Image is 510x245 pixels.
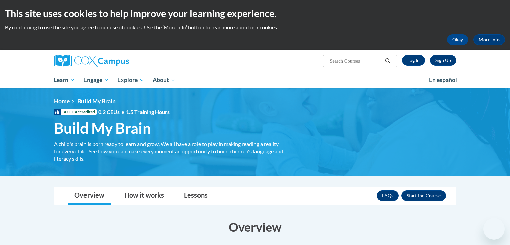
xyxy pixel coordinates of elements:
[54,140,285,162] div: A child's brain is born ready to learn and grow. We all have a role to play in making reading a r...
[54,119,151,137] span: Build My Brain
[54,218,456,235] h3: Overview
[79,72,113,88] a: Engage
[153,76,175,84] span: About
[68,187,111,205] a: Overview
[402,55,425,66] a: Log In
[5,7,505,20] h2: This site uses cookies to help improve your learning experience.
[401,190,446,201] button: Enroll
[98,108,170,116] span: 0.2 CEUs
[429,76,457,83] span: En español
[177,187,214,205] a: Lessons
[424,73,461,87] a: En español
[54,109,97,115] span: IACET Accredited
[383,57,393,65] button: Search
[148,72,180,88] a: About
[117,76,144,84] span: Explore
[50,72,79,88] a: Learn
[83,76,109,84] span: Engage
[118,187,171,205] a: How it works
[483,218,505,240] iframe: Button to launch messaging window
[54,55,129,67] img: Cox Campus
[126,109,170,115] span: 1.5 Training Hours
[377,190,399,201] a: FAQs
[54,76,75,84] span: Learn
[54,98,70,105] a: Home
[447,34,468,45] button: Okay
[329,57,383,65] input: Search Courses
[5,23,505,31] p: By continuing to use the site you agree to our use of cookies. Use the ‘More info’ button to read...
[113,72,149,88] a: Explore
[44,72,466,88] div: Main menu
[473,34,505,45] a: More Info
[121,109,124,115] span: •
[77,98,116,105] span: Build My Brain
[430,55,456,66] a: Register
[54,55,181,67] a: Cox Campus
